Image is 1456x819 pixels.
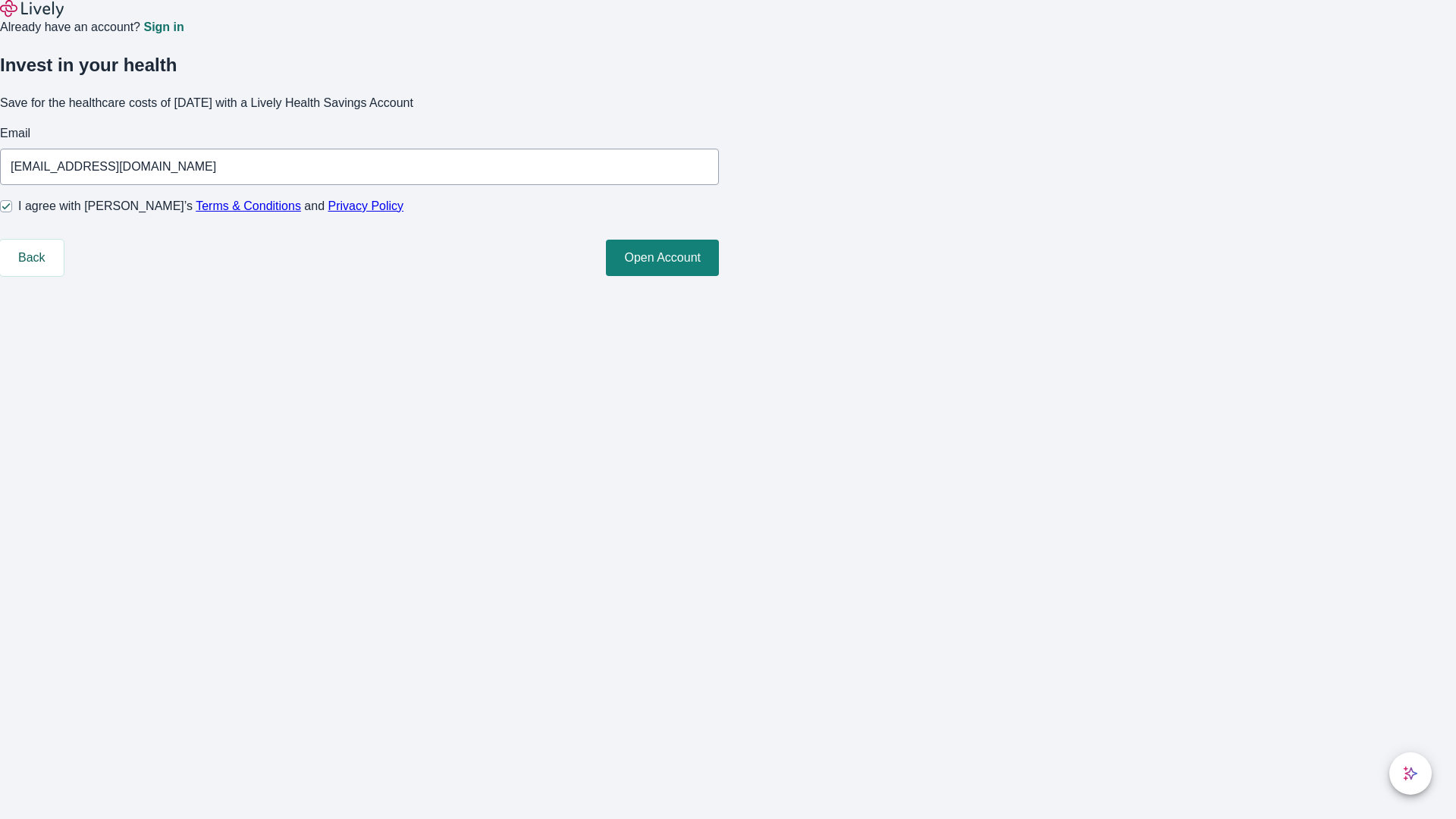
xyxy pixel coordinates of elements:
a: Privacy Policy [328,199,404,212]
button: Open Account [606,240,719,276]
a: Terms & Conditions [196,199,301,212]
span: I agree with [PERSON_NAME]’s and [18,197,403,215]
svg: Lively AI Assistant [1403,766,1418,781]
button: chat [1389,752,1432,795]
a: Sign in [143,21,184,33]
